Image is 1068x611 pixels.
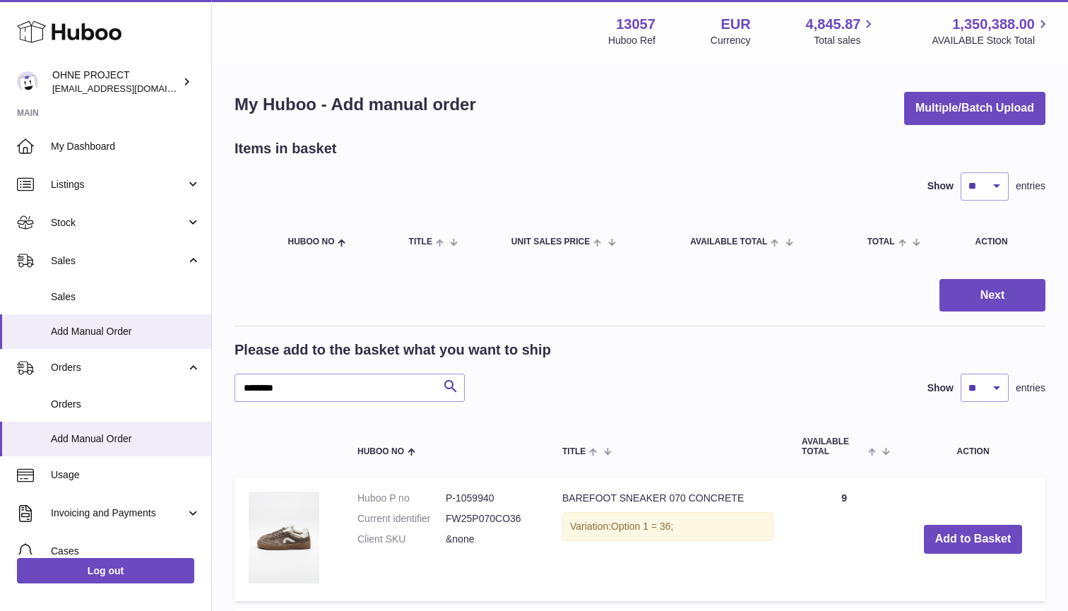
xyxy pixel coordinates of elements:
span: Orders [51,361,186,374]
span: Option 1 = 36; [611,521,673,532]
span: AVAILABLE Total [690,237,767,247]
h2: Items in basket [235,139,337,158]
button: Next [939,279,1045,312]
div: Action [975,237,1031,247]
div: Currency [711,34,751,47]
span: Unit Sales Price [511,237,590,247]
span: entries [1016,381,1045,395]
dt: Client SKU [357,533,446,546]
span: Orders [51,398,201,411]
span: Cases [51,545,201,558]
span: Listings [51,178,186,191]
span: AVAILABLE Stock Total [932,34,1051,47]
h1: My Huboo - Add manual order [235,93,476,116]
dt: Current identifier [357,512,446,526]
span: Invoicing and Payments [51,506,186,520]
span: Add Manual Order [51,325,201,338]
span: Title [562,447,586,456]
button: Add to Basket [924,525,1023,554]
span: [EMAIL_ADDRESS][DOMAIN_NAME] [52,83,208,94]
span: AVAILABLE Total [802,437,865,456]
strong: 13057 [616,15,655,34]
div: OHNE PROJECT [52,69,179,95]
a: 4,845.87 Total sales [806,15,877,47]
label: Show [927,179,954,193]
dd: FW25P070CO36 [446,512,534,526]
th: Action [901,423,1045,470]
button: Multiple/Batch Upload [904,92,1045,125]
div: Variation: [562,512,773,541]
span: Title [409,237,432,247]
dd: &none [446,533,534,546]
a: Log out [17,558,194,583]
label: Show [927,381,954,395]
span: Total sales [814,34,877,47]
span: 1,350,388.00 [952,15,1035,34]
dd: P-1059940 [446,492,534,505]
span: Sales [51,254,186,268]
div: Huboo Ref [608,34,655,47]
dt: Huboo P no [357,492,446,505]
h2: Please add to the basket what you want to ship [235,340,551,360]
strong: EUR [720,15,750,34]
span: Huboo no [357,447,404,456]
span: Sales [51,290,201,304]
td: 9 [788,477,901,601]
span: My Dashboard [51,140,201,153]
td: BAREFOOT SNEAKER 070 CONCRETE [548,477,788,601]
img: BAREFOOT SNEAKER 070 CONCRETE [249,492,319,583]
span: Huboo no [287,237,334,247]
img: support@ohneproject.com [17,71,38,93]
a: 1,350,388.00 AVAILABLE Stock Total [932,15,1051,47]
span: 4,845.87 [806,15,861,34]
span: Stock [51,216,186,230]
span: Add Manual Order [51,432,201,446]
span: entries [1016,179,1045,193]
span: Usage [51,468,201,482]
span: Total [867,237,895,247]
